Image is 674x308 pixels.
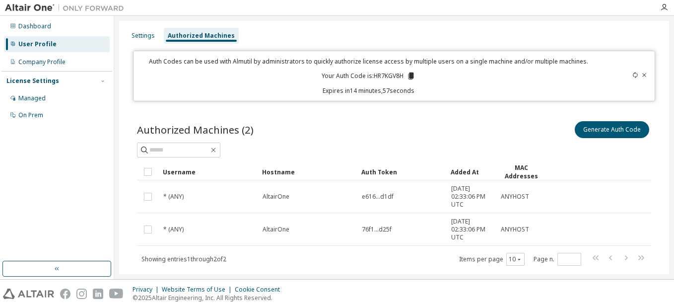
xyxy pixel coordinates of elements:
[18,58,66,66] div: Company Profile
[141,255,226,263] span: Showing entries 1 through 2 of 2
[93,289,103,299] img: linkedin.svg
[168,32,235,40] div: Authorized Machines
[451,164,492,180] div: Added At
[361,164,443,180] div: Auth Token
[18,22,51,30] div: Dashboard
[575,121,649,138] button: Generate Auth Code
[60,289,70,299] img: facebook.svg
[459,253,525,266] span: Items per page
[163,226,184,233] span: * (ANY)
[163,164,254,180] div: Username
[5,3,129,13] img: Altair One
[162,286,235,294] div: Website Terms of Use
[163,193,184,201] span: * (ANY)
[109,289,124,299] img: youtube.svg
[362,226,392,233] span: 76f1...d25f
[133,286,162,294] div: Privacy
[534,253,581,266] span: Page n.
[18,94,46,102] div: Managed
[132,32,155,40] div: Settings
[322,72,415,80] p: Your Auth Code is: HR7KGV8H
[3,289,54,299] img: altair_logo.svg
[139,86,598,95] p: Expires in 14 minutes, 57 seconds
[235,286,286,294] div: Cookie Consent
[137,123,254,137] span: Authorized Machines (2)
[509,255,522,263] button: 10
[451,218,492,241] span: [DATE] 02:33:06 PM UTC
[263,193,289,201] span: AltairOne
[501,226,529,233] span: ANYHOST
[362,193,394,201] span: e616...d1df
[262,164,353,180] div: Hostname
[263,226,289,233] span: AltairOne
[18,111,43,119] div: On Prem
[500,163,542,180] div: MAC Addresses
[18,40,57,48] div: User Profile
[451,185,492,209] span: [DATE] 02:33:06 PM UTC
[133,294,286,302] p: © 2025 Altair Engineering, Inc. All Rights Reserved.
[139,57,598,66] p: Auth Codes can be used with Almutil by administrators to quickly authorize license access by mult...
[6,77,59,85] div: License Settings
[76,289,87,299] img: instagram.svg
[501,193,529,201] span: ANYHOST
